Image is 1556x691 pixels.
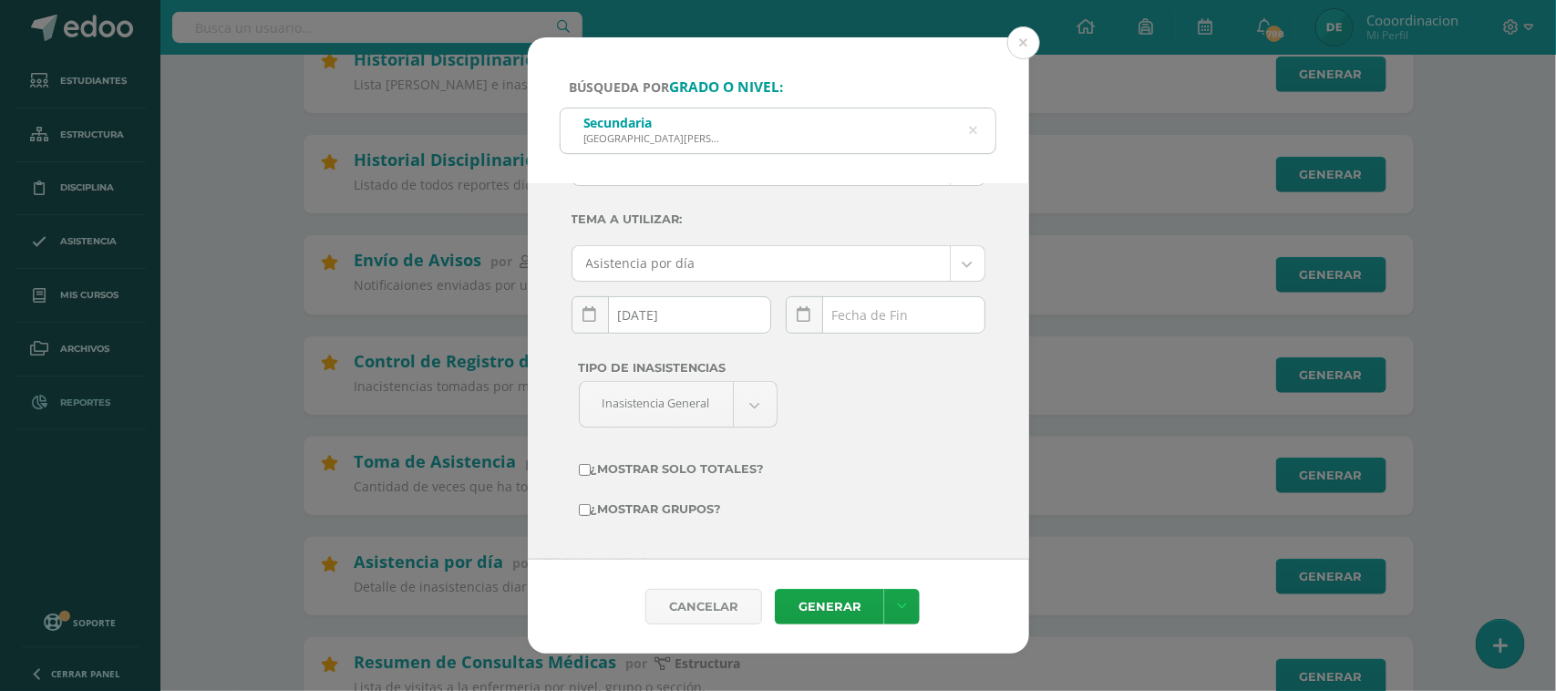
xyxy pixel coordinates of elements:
input: ¿Mostrar grupos? [579,504,591,516]
button: Close (Esc) [1007,26,1040,59]
label: ¿Mostrar grupos? [579,497,778,522]
span: Asistencia por día [586,246,936,281]
input: ¿Mostrar solo totales? [579,464,591,476]
strong: grado o nivel: [670,77,784,97]
div: Cancelar [645,589,762,624]
input: Fecha de inicio [572,297,770,333]
a: Asistencia por día [572,246,984,281]
label: Tema a Utilizar: [572,201,985,238]
label: Tipo de Inasistencias [579,356,778,381]
div: Secundaria [583,114,725,131]
label: ¿Mostrar solo totales? [579,457,778,482]
a: Inasistencia General [580,382,777,427]
div: [GEOGRAPHIC_DATA][PERSON_NAME] [583,131,725,145]
input: Fecha de Fin [787,297,984,333]
input: ej. Primero primaria, etc. [561,108,996,153]
span: Inasistencia General [603,382,710,425]
a: Generar [775,589,884,624]
span: Búsqueda por [569,78,784,96]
